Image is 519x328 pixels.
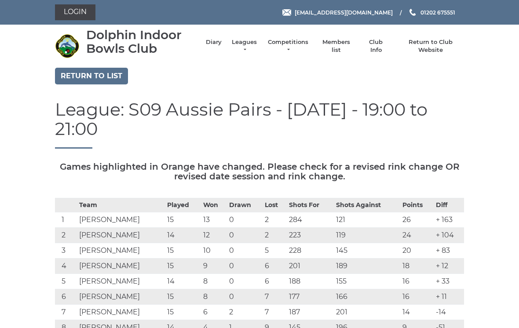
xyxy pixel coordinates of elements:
[165,273,201,289] td: 14
[227,212,263,227] td: 0
[434,289,464,304] td: + 11
[334,289,401,304] td: 166
[227,227,263,243] td: 0
[227,198,263,212] th: Drawn
[400,273,434,289] td: 16
[201,212,227,227] td: 13
[77,198,165,212] th: Team
[408,8,455,17] a: Phone us 01202 675551
[201,273,227,289] td: 8
[400,227,434,243] td: 24
[227,258,263,273] td: 0
[77,212,165,227] td: [PERSON_NAME]
[263,289,286,304] td: 7
[282,9,291,16] img: Email
[363,38,389,54] a: Club Info
[165,243,201,258] td: 15
[55,212,77,227] td: 1
[434,227,464,243] td: + 104
[77,304,165,320] td: [PERSON_NAME]
[334,273,401,289] td: 155
[77,258,165,273] td: [PERSON_NAME]
[287,198,334,212] th: Shots For
[263,198,286,212] th: Lost
[227,289,263,304] td: 0
[55,34,79,58] img: Dolphin Indoor Bowls Club
[334,212,401,227] td: 121
[409,9,416,16] img: Phone us
[434,212,464,227] td: + 163
[263,258,286,273] td: 6
[165,212,201,227] td: 15
[287,243,334,258] td: 228
[77,289,165,304] td: [PERSON_NAME]
[434,198,464,212] th: Diff
[165,289,201,304] td: 15
[334,258,401,273] td: 189
[263,227,286,243] td: 2
[400,289,434,304] td: 16
[400,212,434,227] td: 26
[201,304,227,320] td: 6
[287,289,334,304] td: 177
[77,243,165,258] td: [PERSON_NAME]
[398,38,464,54] a: Return to Club Website
[55,304,77,320] td: 7
[434,273,464,289] td: + 33
[267,38,309,54] a: Competitions
[263,243,286,258] td: 5
[165,227,201,243] td: 14
[206,38,222,46] a: Diary
[334,227,401,243] td: 119
[201,243,227,258] td: 10
[287,227,334,243] td: 223
[400,243,434,258] td: 20
[77,273,165,289] td: [PERSON_NAME]
[55,258,77,273] td: 4
[201,198,227,212] th: Won
[230,38,258,54] a: Leagues
[263,212,286,227] td: 2
[55,68,128,84] a: Return to list
[227,304,263,320] td: 2
[334,243,401,258] td: 145
[165,198,201,212] th: Played
[282,8,393,17] a: Email [EMAIL_ADDRESS][DOMAIN_NAME]
[287,304,334,320] td: 187
[201,258,227,273] td: 9
[334,198,401,212] th: Shots Against
[434,258,464,273] td: + 12
[201,289,227,304] td: 8
[434,304,464,320] td: -14
[165,304,201,320] td: 15
[55,289,77,304] td: 6
[334,304,401,320] td: 201
[55,162,464,181] h5: Games highlighted in Orange have changed. Please check for a revised rink change OR revised date ...
[55,100,464,149] h1: League: S09 Aussie Pairs - [DATE] - 19:00 to 21:00
[201,227,227,243] td: 12
[318,38,354,54] a: Members list
[400,304,434,320] td: 14
[420,9,455,15] span: 01202 675551
[55,273,77,289] td: 5
[434,243,464,258] td: + 83
[86,28,197,55] div: Dolphin Indoor Bowls Club
[77,227,165,243] td: [PERSON_NAME]
[287,273,334,289] td: 188
[227,273,263,289] td: 0
[165,258,201,273] td: 15
[55,243,77,258] td: 3
[263,273,286,289] td: 6
[55,227,77,243] td: 2
[287,258,334,273] td: 201
[227,243,263,258] td: 0
[263,304,286,320] td: 7
[55,4,95,20] a: Login
[295,9,393,15] span: [EMAIL_ADDRESS][DOMAIN_NAME]
[287,212,334,227] td: 284
[400,258,434,273] td: 18
[400,198,434,212] th: Points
